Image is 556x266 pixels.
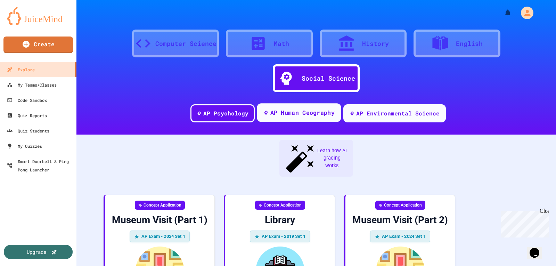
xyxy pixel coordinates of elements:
div: Code Sandbox [7,96,47,104]
div: AP Exam - 2024 Set 1 [370,231,430,242]
div: Concept Application [255,201,305,210]
iframe: chat widget [527,238,549,259]
div: Concept Application [135,201,185,210]
div: Library [231,214,329,226]
div: My Quizzes [7,142,42,150]
div: Museum Visit (Part 2) [351,214,449,226]
div: English [456,39,483,48]
div: Chat with us now!Close [3,3,48,44]
img: logo-orange.svg [7,7,69,25]
div: Museum Visit (Part 1) [111,214,209,226]
div: My Teams/Classes [7,81,57,89]
div: Social Science [302,74,355,83]
iframe: chat widget [498,208,549,237]
div: History [362,39,389,48]
div: AP Psychology [203,109,248,118]
div: AP Exam - 2024 Set 1 [130,231,190,242]
div: Math [274,39,289,48]
div: AP Exam - 2019 Set 1 [250,231,310,242]
div: AP Environmental Science [356,109,440,118]
div: AP Human Geography [270,108,334,117]
div: My Notifications [491,7,514,19]
div: Smart Doorbell & Ping Pong Launcher [7,157,74,174]
div: Quiz Students [7,127,49,135]
div: Computer Science [155,39,216,48]
div: Upgrade [27,248,46,256]
div: Quiz Reports [7,111,47,120]
a: Create [3,37,73,53]
div: Explore [7,65,35,74]
div: Concept Application [375,201,425,210]
span: Learn how AI grading works [316,147,347,170]
div: My Account [514,5,535,21]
